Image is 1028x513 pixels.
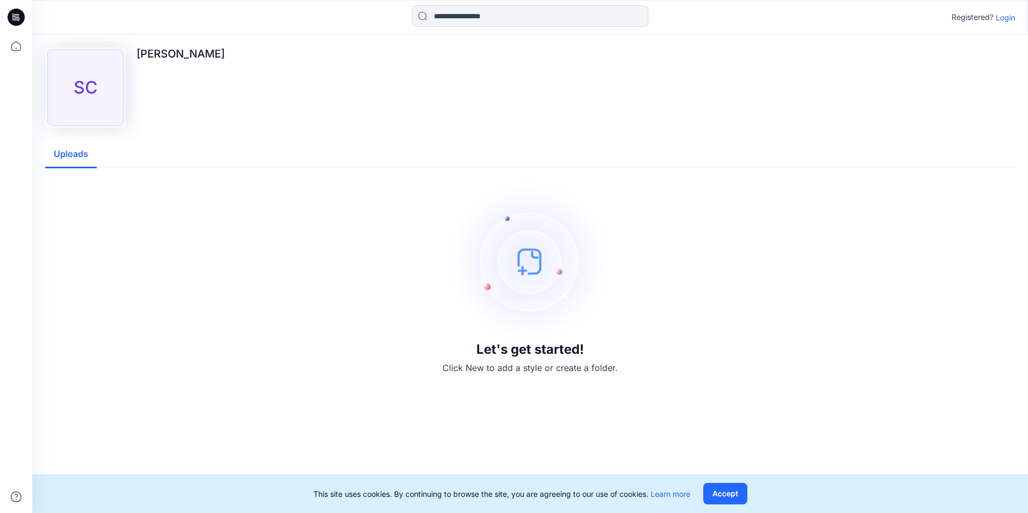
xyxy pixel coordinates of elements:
[47,49,124,126] div: SC
[313,488,690,500] p: This site uses cookies. By continuing to browse the site, you are agreeing to our use of cookies.
[449,181,611,342] img: empty-state-image.svg
[137,47,225,60] p: [PERSON_NAME]
[651,489,690,498] a: Learn more
[442,361,618,374] p: Click New to add a style or create a folder.
[996,12,1015,23] p: Login
[703,483,747,504] button: Accept
[952,11,994,24] p: Registered?
[476,342,584,357] h3: Let's get started!
[45,141,97,168] button: Uploads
